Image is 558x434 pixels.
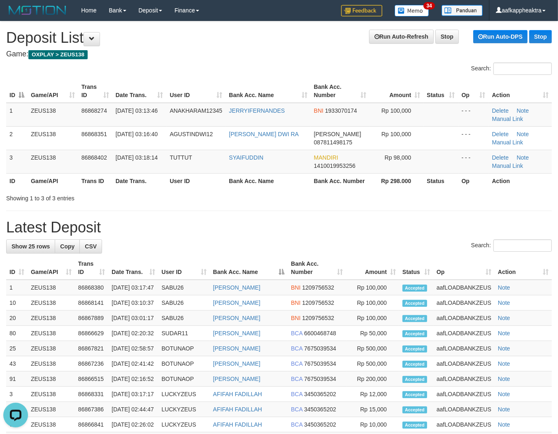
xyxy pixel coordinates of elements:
[311,79,370,103] th: Bank Acc. Number: activate to sort column ascending
[6,326,28,341] td: 80
[213,284,260,291] a: [PERSON_NAME]
[346,256,399,280] th: Amount: activate to sort column ascending
[108,295,158,311] td: [DATE] 03:10:37
[6,191,226,202] div: Showing 1 to 3 of 3 entries
[79,239,102,253] a: CSV
[314,162,356,169] span: Copy 1410019953256 to clipboard
[108,280,158,295] td: [DATE] 03:17:47
[498,376,510,382] a: Note
[213,421,262,428] a: AFIFAH FADILLAH
[492,154,509,161] a: Delete
[435,30,459,44] a: Stop
[517,131,529,137] a: Note
[423,2,435,9] span: 34
[402,315,427,322] span: Accepted
[6,280,28,295] td: 1
[158,402,210,417] td: LUCKYZEUS
[6,341,28,356] td: 25
[55,239,80,253] a: Copy
[291,315,300,321] span: BNI
[3,3,28,28] button: Open LiveChat chat widget
[75,311,108,326] td: 86867889
[28,103,78,127] td: ZEUS138
[433,256,495,280] th: Op: activate to sort column ascending
[304,345,336,352] span: Copy 7675039534 to clipboard
[158,280,210,295] td: SABU26
[291,299,300,306] span: BNI
[302,315,334,321] span: Copy 1209756532 to clipboard
[433,387,495,402] td: aafLOADBANKZEUS
[213,360,260,367] a: [PERSON_NAME]
[6,239,55,253] a: Show 25 rows
[170,154,192,161] span: TUTTUT
[28,280,75,295] td: ZEUS138
[28,402,75,417] td: ZEUS138
[346,371,399,387] td: Rp 200,000
[302,284,334,291] span: Copy 1209756532 to clipboard
[213,391,262,397] a: AFIFAH FADILLAH
[213,315,260,321] a: [PERSON_NAME]
[346,311,399,326] td: Rp 100,000
[492,116,523,122] a: Manual Link
[108,356,158,371] td: [DATE] 02:41:42
[158,356,210,371] td: BOTUNAOP
[28,173,78,188] th: Game/API
[116,131,158,137] span: [DATE] 03:16:40
[402,361,427,368] span: Accepted
[108,371,158,387] td: [DATE] 02:16:52
[81,131,107,137] span: 86868351
[166,79,226,103] th: User ID: activate to sort column ascending
[458,103,489,127] td: - - -
[498,284,510,291] a: Note
[28,256,75,280] th: Game/API: activate to sort column ascending
[291,330,302,337] span: BCA
[75,371,108,387] td: 86866515
[108,341,158,356] td: [DATE] 02:58:57
[28,356,75,371] td: ZEUS138
[423,173,458,188] th: Status
[346,295,399,311] td: Rp 100,000
[433,326,495,341] td: aafLOADBANKZEUS
[28,371,75,387] td: ZEUS138
[381,107,411,114] span: Rp 100,000
[370,173,423,188] th: Rp 298.000
[498,421,510,428] a: Note
[6,219,552,236] h1: Latest Deposit
[213,345,260,352] a: [PERSON_NAME]
[304,360,336,367] span: Copy 7675039534 to clipboard
[213,330,260,337] a: [PERSON_NAME]
[158,387,210,402] td: LUCKYZEUS
[402,300,427,307] span: Accepted
[385,154,412,161] span: Rp 98,000
[346,280,399,295] td: Rp 100,000
[314,154,338,161] span: MANDIRI
[304,391,336,397] span: Copy 3450365202 to clipboard
[458,79,489,103] th: Op: activate to sort column ascending
[433,417,495,432] td: aafLOADBANKZEUS
[112,79,167,103] th: Date Trans.: activate to sort column ascending
[6,30,552,46] h1: Deposit List
[402,376,427,383] span: Accepted
[75,295,108,311] td: 86868141
[498,315,510,321] a: Note
[116,107,158,114] span: [DATE] 03:13:46
[369,30,434,44] a: Run Auto-Refresh
[108,256,158,280] th: Date Trans.: activate to sort column ascending
[108,387,158,402] td: [DATE] 03:17:17
[291,360,302,367] span: BCA
[28,150,78,173] td: ZEUS138
[75,256,108,280] th: Trans ID: activate to sort column ascending
[75,341,108,356] td: 86867821
[158,326,210,341] td: SUDAR11
[6,103,28,127] td: 1
[108,326,158,341] td: [DATE] 02:20:32
[6,50,552,58] h4: Game:
[158,371,210,387] td: BOTUNAOP
[433,356,495,371] td: aafLOADBANKZEUS
[108,402,158,417] td: [DATE] 02:44:47
[517,154,529,161] a: Note
[75,387,108,402] td: 86868331
[433,280,495,295] td: aafLOADBANKZEUS
[6,150,28,173] td: 3
[226,173,310,188] th: Bank Acc. Name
